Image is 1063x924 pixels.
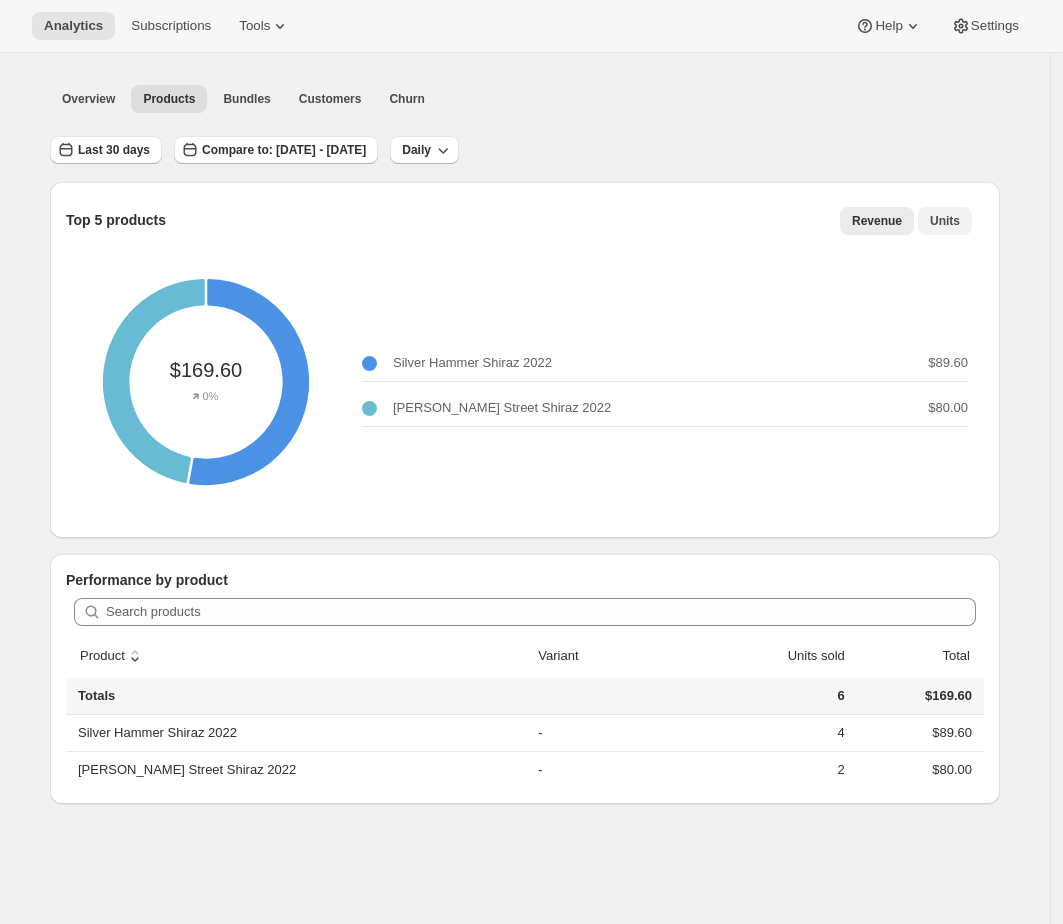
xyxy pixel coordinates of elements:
[66,751,532,788] th: [PERSON_NAME] Street Shiraz 2022
[50,136,162,164] button: Last 30 days
[77,637,148,675] button: sort ascending byProduct
[390,136,459,164] button: Daily
[532,715,675,751] td: -
[119,12,223,40] button: Subscriptions
[675,678,851,715] td: 6
[66,570,984,590] p: Performance by product
[928,353,968,373] p: $89.60
[393,398,611,418] p: [PERSON_NAME] Street Shiraz 2022
[223,91,270,107] span: Bundles
[971,18,1019,34] span: Settings
[920,637,973,675] button: Total
[202,142,366,158] span: Compare to: [DATE] - [DATE]
[389,91,424,107] span: Churn
[143,91,195,107] span: Products
[393,353,552,373] p: Silver Hammer Shiraz 2022
[851,678,984,715] td: $169.60
[62,91,115,107] span: Overview
[44,18,103,34] span: Analytics
[239,18,270,34] span: Tools
[852,213,902,229] span: Revenue
[32,12,115,40] button: Analytics
[851,751,984,788] td: $80.00
[106,598,976,626] input: Search products
[765,637,848,675] button: Units sold
[66,715,532,751] th: Silver Hammer Shiraz 2022
[299,91,362,107] span: Customers
[131,18,211,34] span: Subscriptions
[227,12,302,40] button: Tools
[535,637,601,675] button: Variant
[675,751,851,788] td: 2
[930,213,960,229] span: Units
[66,210,166,230] p: Top 5 products
[402,142,431,158] span: Daily
[875,18,902,34] span: Help
[843,12,934,40] button: Help
[939,12,1031,40] button: Settings
[174,136,378,164] button: Compare to: [DATE] - [DATE]
[928,398,968,418] p: $80.00
[78,142,150,158] span: Last 30 days
[675,715,851,751] td: 4
[851,715,984,751] td: $89.60
[532,751,675,788] td: -
[66,678,532,715] th: Totals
